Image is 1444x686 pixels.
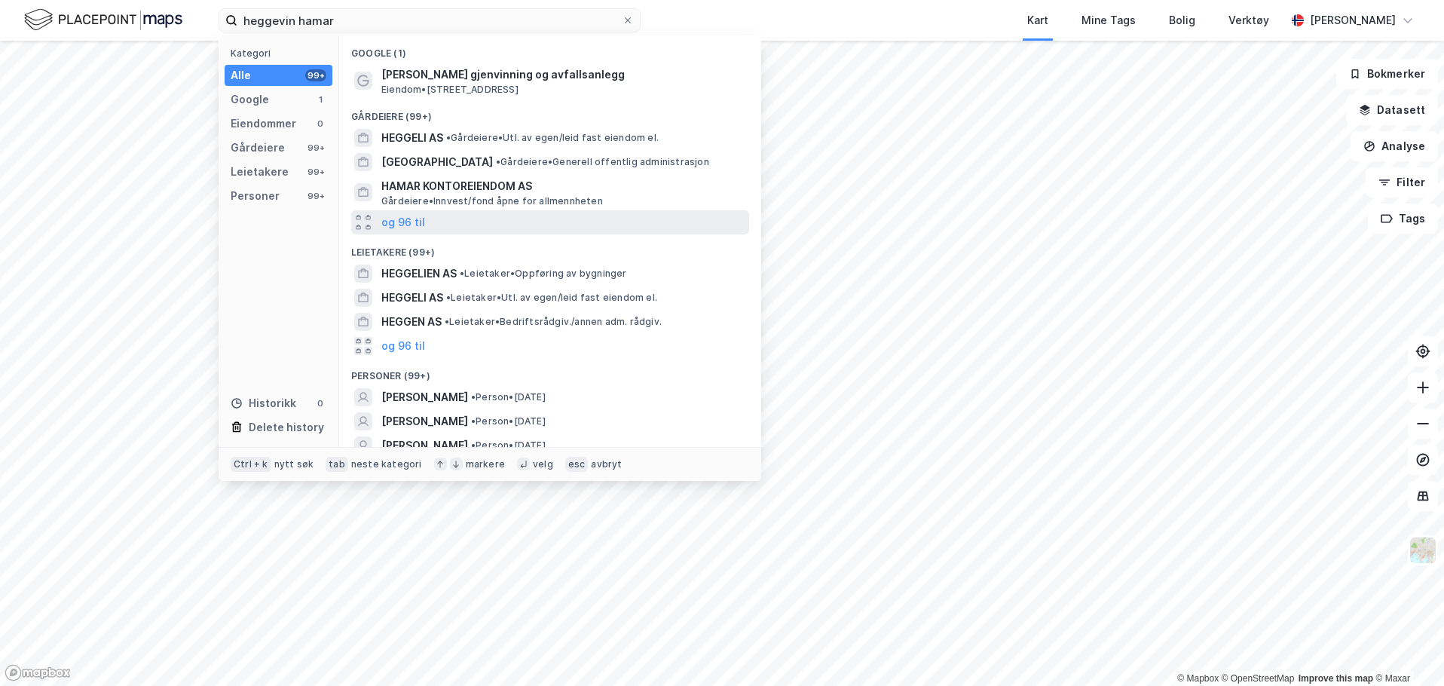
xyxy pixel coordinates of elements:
span: • [446,292,451,303]
div: Historikk [231,394,296,412]
span: [PERSON_NAME] [381,388,468,406]
button: Datasett [1346,95,1438,125]
div: Verktøy [1228,11,1269,29]
div: Gårdeiere (99+) [339,99,761,126]
span: Person • [DATE] [471,439,546,452]
div: 0 [314,118,326,130]
div: Personer [231,187,280,205]
div: Bolig [1169,11,1195,29]
span: Person • [DATE] [471,415,546,427]
input: Søk på adresse, matrikkel, gårdeiere, leietakere eller personer [237,9,622,32]
span: Leietaker • Utl. av egen/leid fast eiendom el. [446,292,657,304]
div: avbryt [591,458,622,470]
div: Mine Tags [1081,11,1136,29]
div: 99+ [305,190,326,202]
a: Mapbox [1177,673,1219,684]
div: Eiendommer [231,115,296,133]
button: Filter [1366,167,1438,198]
div: 99+ [305,166,326,178]
div: Google (1) [339,35,761,63]
div: Alle [231,66,251,84]
div: Leietakere (99+) [339,234,761,262]
div: 1 [314,93,326,106]
div: Google [231,90,269,109]
div: Kontrollprogram for chat [1369,614,1444,686]
span: • [460,268,464,279]
button: og 96 til [381,337,425,355]
span: • [445,316,449,327]
a: Improve this map [1299,673,1373,684]
div: [PERSON_NAME] [1310,11,1396,29]
span: • [471,391,476,403]
div: Delete history [249,418,324,436]
span: • [496,156,500,167]
button: og 96 til [381,213,425,231]
div: Kart [1027,11,1048,29]
span: Leietaker • Bedriftsrådgiv./annen adm. rådgiv. [445,316,662,328]
span: [PERSON_NAME] gjenvinning og avfallsanlegg [381,66,743,84]
div: esc [565,457,589,472]
div: 99+ [305,69,326,81]
img: Z [1409,536,1437,565]
iframe: Chat Widget [1369,614,1444,686]
div: velg [533,458,553,470]
span: Gårdeiere • Innvest/fond åpne for allmennheten [381,195,603,207]
span: Leietaker • Oppføring av bygninger [460,268,627,280]
span: Person • [DATE] [471,391,546,403]
span: HEGGELI AS [381,289,443,307]
span: Gårdeiere • Utl. av egen/leid fast eiendom el. [446,132,659,144]
button: Bokmerker [1336,59,1438,89]
span: HEGGELIEN AS [381,265,457,283]
img: logo.f888ab2527a4732fd821a326f86c7f29.svg [24,7,182,33]
span: • [471,439,476,451]
a: Mapbox homepage [5,664,71,681]
div: nytt søk [274,458,314,470]
span: HEGGELI AS [381,129,443,147]
span: [PERSON_NAME] [381,412,468,430]
span: • [471,415,476,427]
span: [GEOGRAPHIC_DATA] [381,153,493,171]
button: Tags [1368,204,1438,234]
span: Gårdeiere • Generell offentlig administrasjon [496,156,709,168]
span: [PERSON_NAME] [381,436,468,455]
div: tab [326,457,348,472]
div: 0 [314,397,326,409]
div: Leietakere [231,163,289,181]
a: OpenStreetMap [1222,673,1295,684]
div: 99+ [305,142,326,154]
span: HAMAR KONTOREIENDOM AS [381,177,743,195]
button: Analyse [1351,131,1438,161]
span: HEGGEN AS [381,313,442,331]
div: markere [466,458,505,470]
div: Ctrl + k [231,457,271,472]
div: Personer (99+) [339,358,761,385]
span: • [446,132,451,143]
div: Kategori [231,47,332,59]
span: Eiendom • [STREET_ADDRESS] [381,84,519,96]
div: neste kategori [351,458,422,470]
div: Gårdeiere [231,139,285,157]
